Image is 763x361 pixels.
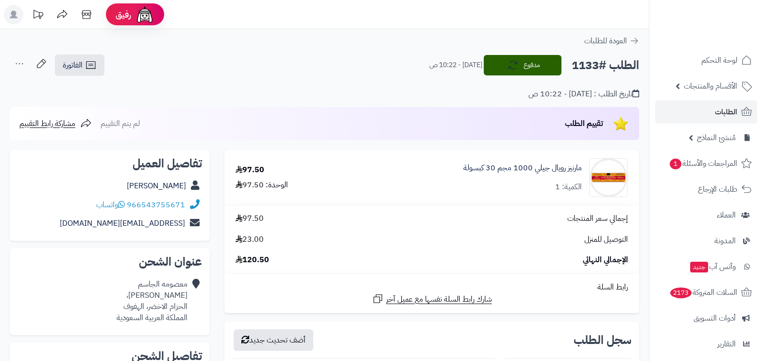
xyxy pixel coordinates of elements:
[584,234,628,245] span: التوصيل للمنزل
[655,100,757,124] a: الطلبات
[116,9,131,20] span: رفيق
[236,254,269,266] span: 120.50
[689,260,736,273] span: وآتس آب
[714,234,736,248] span: المدونة
[236,180,288,191] div: الوحدة: 97.50
[63,59,83,71] span: الفاتورة
[117,279,187,323] div: معصومه الجاسم [PERSON_NAME]، الحزام الاخضر، الهفوف المملكة العربية السعودية
[655,332,757,356] a: التقارير
[655,49,757,72] a: لوحة التحكم
[372,293,492,305] a: شارك رابط السلة نفسها مع عميل آخر
[429,60,482,70] small: [DATE] - 10:22 ص
[655,307,757,330] a: أدوات التسويق
[528,89,639,100] div: تاريخ الطلب : [DATE] - 10:22 ص
[463,162,582,174] a: مارنيز رويال جيلي 1000 مجم 30 كبسولة
[17,158,202,169] h2: تفاصيل العميل
[236,164,264,176] div: 97.50
[236,213,264,224] span: 97.50
[717,337,736,351] span: التقارير
[697,26,754,47] img: logo-2.png
[17,256,202,268] h2: عنوان الشحن
[669,157,737,170] span: المراجعات والأسئلة
[690,262,708,272] span: جديد
[101,118,140,129] span: لم يتم التقييم
[572,55,639,75] h2: الطلب #1133
[484,55,561,75] button: مدفوع
[655,178,757,201] a: طلبات الإرجاع
[655,152,757,175] a: المراجعات والأسئلة1
[555,181,582,193] div: الكمية: 1
[698,182,737,196] span: طلبات الإرجاع
[55,54,104,76] a: الفاتورة
[127,199,185,211] a: 966543755671
[655,255,757,278] a: وآتس آبجديد
[234,329,313,351] button: أضف تحديث جديد
[669,286,737,299] span: السلات المتروكة
[236,234,264,245] span: 23.00
[684,79,737,93] span: الأقسام والمنتجات
[590,158,627,197] img: 15259ef5c20fd2f3fb76c323020e531158a9a-90x90.jpg
[715,105,737,119] span: الطلبات
[655,203,757,227] a: العملاء
[135,5,154,24] img: ai-face.png
[19,118,75,129] span: مشاركة رابط التقييم
[655,229,757,253] a: المدونة
[574,334,631,346] h3: سجل الطلب
[583,254,628,266] span: الإجمالي النهائي
[670,288,692,298] span: 2173
[670,159,681,169] span: 1
[565,118,603,129] span: تقييم الطلب
[697,131,736,144] span: مُنشئ النماذج
[228,282,635,293] div: رابط السلة
[96,199,125,211] a: واتساب
[127,180,186,192] a: [PERSON_NAME]
[26,5,50,27] a: تحديثات المنصة
[701,54,737,67] span: لوحة التحكم
[717,208,736,222] span: العملاء
[386,294,492,305] span: شارك رابط السلة نفسها مع عميل آخر
[584,35,639,47] a: العودة للطلبات
[584,35,627,47] span: العودة للطلبات
[694,311,736,325] span: أدوات التسويق
[19,118,92,129] a: مشاركة رابط التقييم
[60,217,185,229] a: [EMAIL_ADDRESS][DOMAIN_NAME]
[567,213,628,224] span: إجمالي سعر المنتجات
[655,281,757,304] a: السلات المتروكة2173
